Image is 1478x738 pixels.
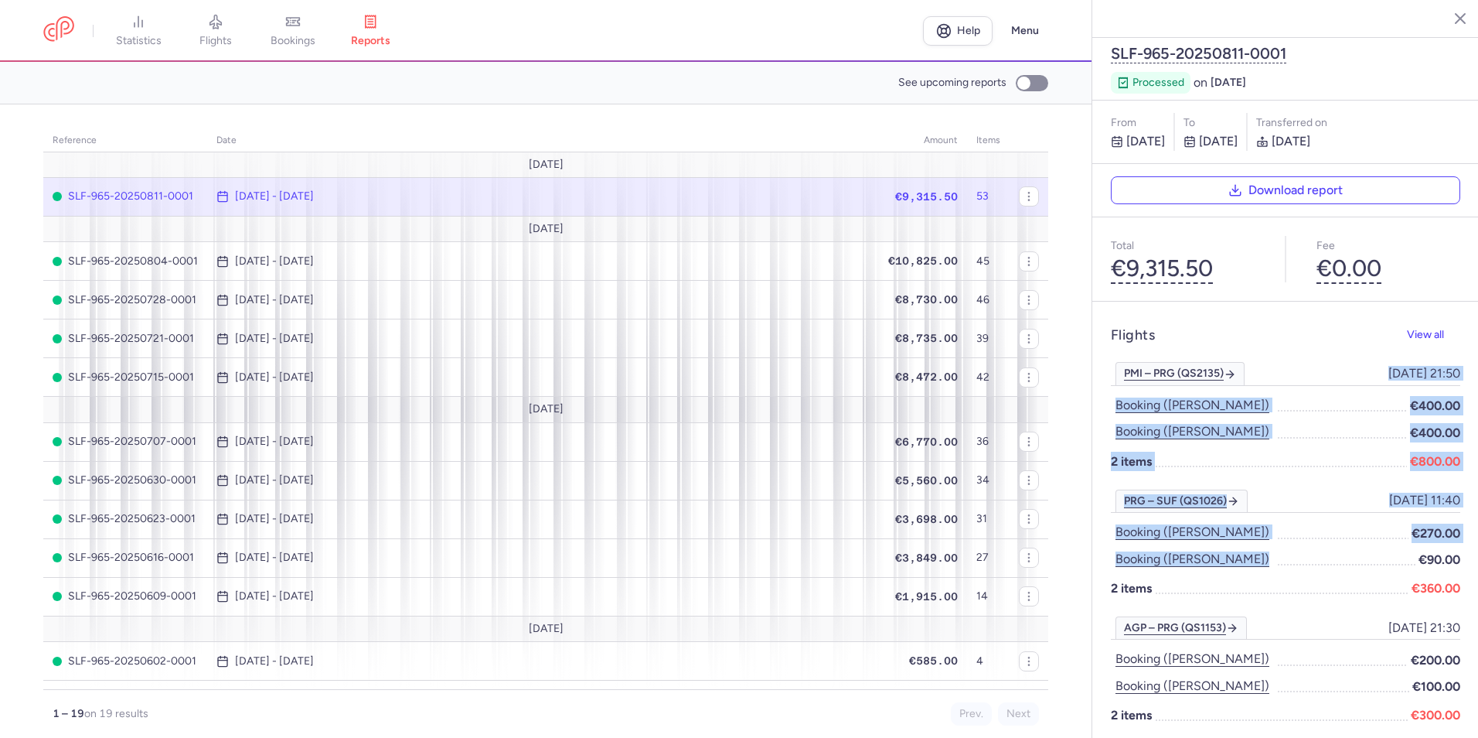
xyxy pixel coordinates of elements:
time: [DATE] - [DATE] [235,333,314,345]
span: [DATE] [529,623,564,635]
button: Download report [1111,176,1460,204]
button: SLF-965-20250811-0001 [1111,44,1286,63]
span: €9,315.50 [895,190,958,203]
button: €0.00 [1316,255,1381,282]
span: €400.00 [1410,423,1460,442]
span: €3,849.00 [895,552,958,564]
span: SLF-965-20250715-0001 [53,371,198,384]
span: SLF-965-20250623-0001 [53,513,198,525]
a: PRG – SUF (QS1026) [1115,490,1248,513]
button: Menu [1002,16,1048,46]
span: SLF-965-20250602-0001 [53,655,198,668]
span: €10,825.00 [888,255,958,267]
div: Transferred on [1256,113,1460,132]
a: Help [923,16,993,46]
p: [DATE] [1111,132,1165,151]
p: From [1111,113,1165,132]
span: [DATE] 11:40 [1389,494,1460,507]
span: [DATE] [529,403,564,415]
button: Next [998,702,1039,726]
td: 45 [967,242,1010,281]
span: flights [199,34,232,48]
span: €360.00 [1412,579,1460,598]
span: See upcoming reports [898,77,1006,89]
span: [DATE] [1211,77,1246,89]
td: 53 [967,177,1010,216]
time: [DATE] - [DATE] [235,655,314,668]
time: [DATE] - [DATE] [235,294,314,306]
span: statistics [116,34,162,48]
a: PMI – PRG (QS2135) [1115,362,1245,385]
span: [DATE] 21:30 [1388,621,1460,635]
a: reports [332,14,409,48]
td: 1 [967,681,1010,719]
a: CitizenPlane red outlined logo [43,16,74,45]
p: [DATE] [1256,132,1460,151]
time: [DATE] - [DATE] [235,590,314,603]
th: amount [879,129,967,152]
p: Fee [1316,236,1460,255]
span: €3,698.00 [895,513,958,525]
button: Booking ([PERSON_NAME]) [1111,676,1274,696]
span: €100.00 [1412,677,1460,696]
time: [DATE] - [DATE] [235,552,314,564]
span: [DATE] [529,223,564,235]
span: SLF-965-20250630-0001 [53,474,198,487]
div: on [1111,72,1246,94]
span: SLF-965-20250811-0001 [53,190,198,203]
a: bookings [254,14,332,48]
span: €6,770.00 [895,436,958,448]
span: processed [1132,75,1184,91]
span: View all [1407,329,1444,340]
td: 34 [967,461,1010,500]
span: €400.00 [1410,396,1460,415]
button: Booking ([PERSON_NAME]) [1111,395,1274,415]
td: 39 [967,319,1010,358]
span: €200.00 [1411,651,1460,670]
span: €800.00 [1410,452,1460,471]
span: €8,472.00 [895,371,958,383]
td: 4 [967,642,1010,681]
a: AGP – PRG (QS1153) [1115,617,1247,640]
th: items [967,129,1010,152]
span: on 19 results [84,707,148,720]
span: bookings [271,34,315,48]
td: 31 [967,500,1010,538]
p: Total [1111,236,1255,255]
p: to [1183,113,1238,132]
button: Booking ([PERSON_NAME]) [1111,549,1274,569]
button: Booking ([PERSON_NAME]) [1111,522,1274,542]
p: 2 items [1111,452,1460,471]
button: Prev. [951,702,992,726]
th: reference [43,129,207,152]
span: SLF-965-20250721-0001 [53,333,198,345]
span: €90.00 [1418,550,1460,569]
time: [DATE] - [DATE] [235,474,314,487]
span: €1,915.00 [895,590,958,603]
time: [DATE] - [DATE] [235,513,314,525]
th: date [207,129,879,152]
p: [DATE] [1183,132,1238,151]
span: €585.00 [909,654,958,667]
button: Booking ([PERSON_NAME]) [1111,649,1274,669]
td: 46 [967,281,1010,319]
span: SLF-965-20250728-0001 [53,294,198,306]
p: 2 items [1111,579,1460,598]
strong: 1 – 19 [53,707,84,720]
button: €9,315.50 [1111,255,1213,282]
p: 2 items [1111,706,1460,725]
span: SLF-965-20250804-0001 [53,255,198,268]
time: [DATE] - [DATE] [235,371,314,384]
span: [DATE] 21:50 [1388,367,1460,381]
td: 14 [967,577,1010,616]
span: SLF-965-20250609-0001 [53,590,198,603]
a: flights [177,14,254,48]
td: 36 [967,422,1010,461]
button: Booking ([PERSON_NAME]) [1111,422,1274,442]
time: [DATE] - [DATE] [235,255,314,268]
h4: Flights [1111,326,1155,344]
td: 42 [967,358,1010,397]
td: 27 [967,538,1010,577]
span: reports [351,34,390,48]
span: €8,730.00 [895,293,958,306]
